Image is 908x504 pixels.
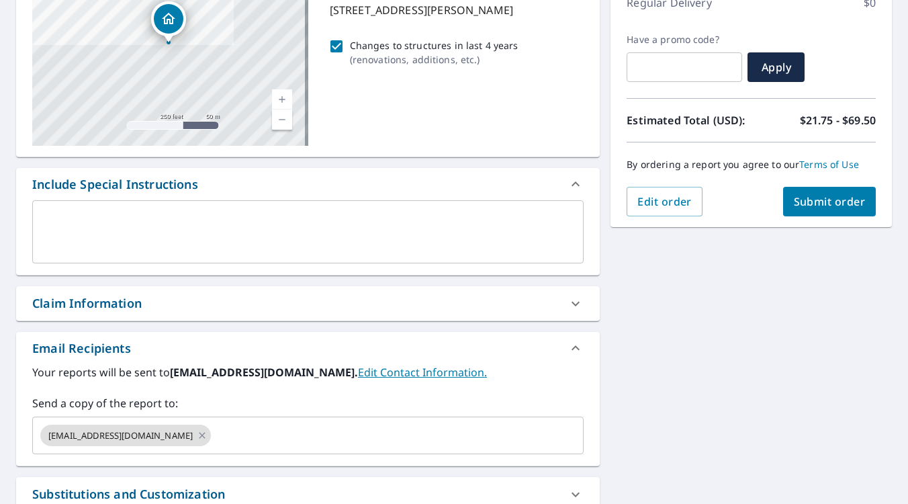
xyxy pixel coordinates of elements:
button: Submit order [783,187,876,216]
p: Changes to structures in last 4 years [350,38,518,52]
label: Have a promo code? [627,34,742,46]
a: Current Level 17, Zoom In [272,89,292,110]
p: [STREET_ADDRESS][PERSON_NAME] [330,2,579,18]
span: [EMAIL_ADDRESS][DOMAIN_NAME] [40,429,201,442]
span: Apply [758,60,794,75]
a: Terms of Use [799,158,859,171]
p: $21.75 - $69.50 [800,112,876,128]
div: [EMAIL_ADDRESS][DOMAIN_NAME] [40,425,211,446]
span: Edit order [637,194,692,209]
button: Edit order [627,187,702,216]
a: EditContactInfo [358,365,487,380]
div: Include Special Instructions [32,175,198,194]
a: Current Level 17, Zoom Out [272,110,292,130]
label: Your reports will be sent to [32,364,584,380]
div: Dropped pin, building 1, Residential property, 14534 Bisbee Ct Woodbridge, VA 22193 [151,1,186,43]
p: By ordering a report you agree to our [627,159,876,171]
div: Claim Information [16,286,600,321]
p: ( renovations, additions, etc. ) [350,52,518,67]
b: [EMAIL_ADDRESS][DOMAIN_NAME]. [170,365,358,380]
button: Apply [747,52,805,82]
span: Submit order [794,194,866,209]
div: Include Special Instructions [16,168,600,200]
div: Substitutions and Customization [32,485,225,503]
p: Estimated Total (USD): [627,112,751,128]
div: Email Recipients [32,339,131,358]
div: Claim Information [32,294,142,312]
div: Email Recipients [16,332,600,364]
label: Send a copy of the report to: [32,395,584,411]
